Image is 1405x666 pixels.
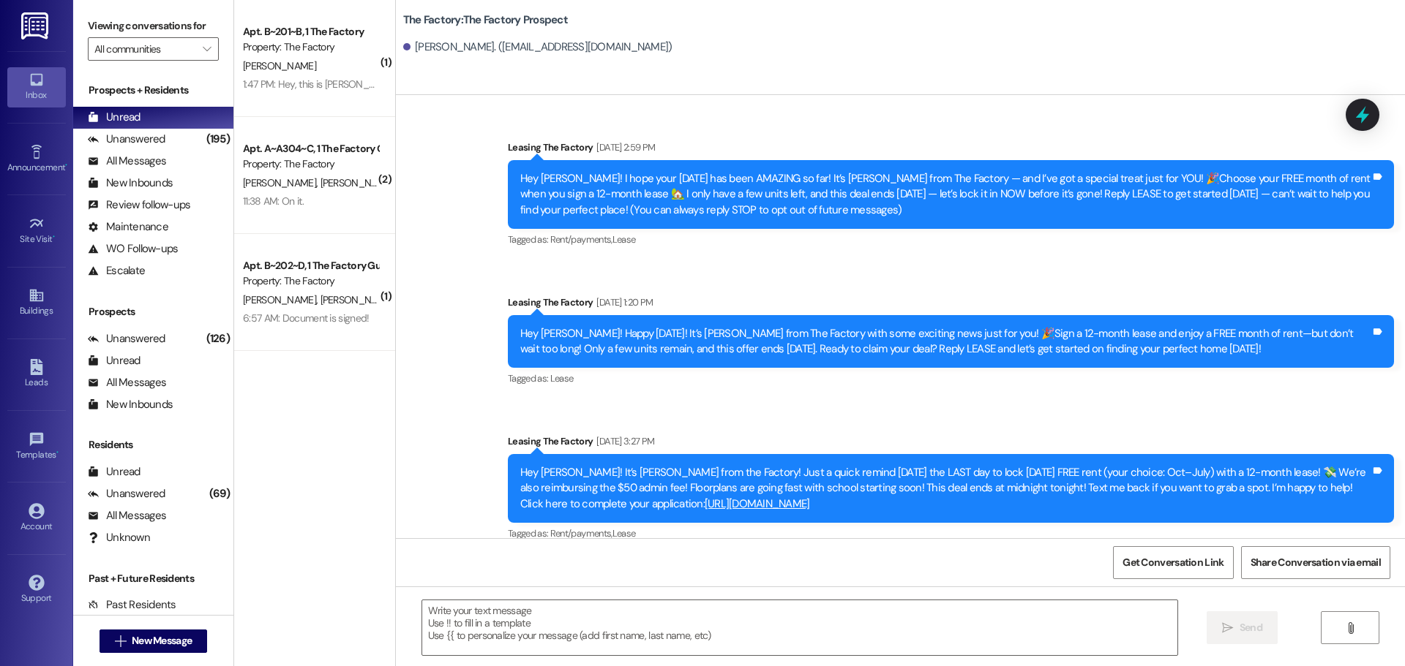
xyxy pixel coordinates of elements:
div: 1:47 PM: Hey, this is [PERSON_NAME] in B201. I've been working all week and work [DATE] and haven... [243,77,1207,91]
div: Unread [88,353,140,368]
div: Property: The Factory [243,273,378,289]
a: Templates • [7,427,66,466]
div: Tagged as: [508,368,1394,389]
i:  [203,43,211,55]
div: Unanswered [88,132,165,147]
a: Account [7,499,66,538]
label: Viewing conversations for [88,15,219,37]
span: [PERSON_NAME] [320,293,393,306]
img: ResiDesk Logo [21,12,51,39]
button: Get Conversation Link [1113,546,1233,579]
a: [URL][DOMAIN_NAME] [705,496,810,511]
span: • [53,232,55,242]
a: Support [7,570,66,610]
div: Maintenance [88,219,168,235]
div: Unread [88,464,140,480]
div: Leasing The Factory [508,434,1394,454]
div: Apt. A~A304~C, 1 The Factory Guarantors [243,141,378,156]
div: Unanswered [88,486,165,502]
div: Tagged as: [508,523,1394,544]
span: Lease [612,527,636,540]
div: Apt. B~202~D, 1 The Factory Guarantors [243,258,378,273]
div: Past + Future Residents [73,571,233,586]
div: Escalate [88,263,145,279]
div: Prospects [73,304,233,319]
span: Rent/payments , [550,233,612,246]
div: [DATE] 2:59 PM [593,140,655,155]
div: Hey [PERSON_NAME]! It’s [PERSON_NAME] from the Factory! Just a quick remind [DATE] the LAST day t... [520,465,1371,512]
span: Lease [550,372,574,385]
span: Rent/payments , [550,527,612,540]
span: • [65,160,67,170]
div: Leasing The Factory [508,140,1394,160]
div: (195) [203,128,233,151]
div: New Inbounds [88,397,173,412]
div: Property: The Factory [243,156,378,172]
button: Send [1207,611,1278,644]
i:  [1345,622,1356,634]
span: [PERSON_NAME] [243,293,321,306]
i:  [1222,622,1233,634]
div: Prospects + Residents [73,83,233,98]
div: Past Residents [88,597,176,613]
div: Unanswered [88,331,165,347]
div: New Inbounds [88,175,173,191]
div: Hey [PERSON_NAME]! I hope your [DATE] has been AMAZING so far! It’s [PERSON_NAME] from The Factor... [520,171,1371,218]
div: All Messages [88,154,166,169]
div: Residents [73,437,233,453]
div: [DATE] 3:27 PM [593,434,654,449]
div: 6:57 AM: Document is signed! [243,311,369,325]
div: [PERSON_NAME]. ([EMAIL_ADDRESS][DOMAIN_NAME]) [403,39,672,55]
div: Hey [PERSON_NAME]! Happy [DATE]! It’s [PERSON_NAME] from The Factory with some exciting news just... [520,326,1371,357]
div: Tagged as: [508,229,1394,250]
div: WO Follow-ups [88,241,178,257]
div: (69) [206,483,233,505]
input: All communities [94,37,195,61]
a: Leads [7,355,66,394]
div: All Messages [88,508,166,523]
a: Site Visit • [7,211,66,251]
span: [PERSON_NAME] [243,176,321,189]
div: 11:38 AM: On it. [243,194,304,208]
span: • [56,447,59,458]
span: New Message [132,633,192,648]
button: Share Conversation via email [1241,546,1390,579]
b: The Factory: The Factory Prospect [403,12,568,28]
div: Unread [88,110,140,125]
span: Share Conversation via email [1251,555,1381,570]
span: Get Conversation Link [1123,555,1224,570]
a: Inbox [7,67,66,107]
div: All Messages [88,375,166,390]
span: Send [1240,620,1262,635]
div: Leasing The Factory [508,295,1394,315]
a: Buildings [7,283,66,322]
div: Apt. B~201~B, 1 The Factory [243,24,378,39]
div: Review follow-ups [88,197,190,213]
div: Property: The Factory [243,39,378,55]
span: [PERSON_NAME] [320,176,393,189]
div: [DATE] 1:20 PM [593,295,653,310]
button: New Message [100,629,208,653]
span: [PERSON_NAME] [243,59,316,72]
i:  [115,635,126,647]
span: Lease [612,233,636,246]
div: Unknown [88,530,150,545]
div: (126) [203,328,233,350]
